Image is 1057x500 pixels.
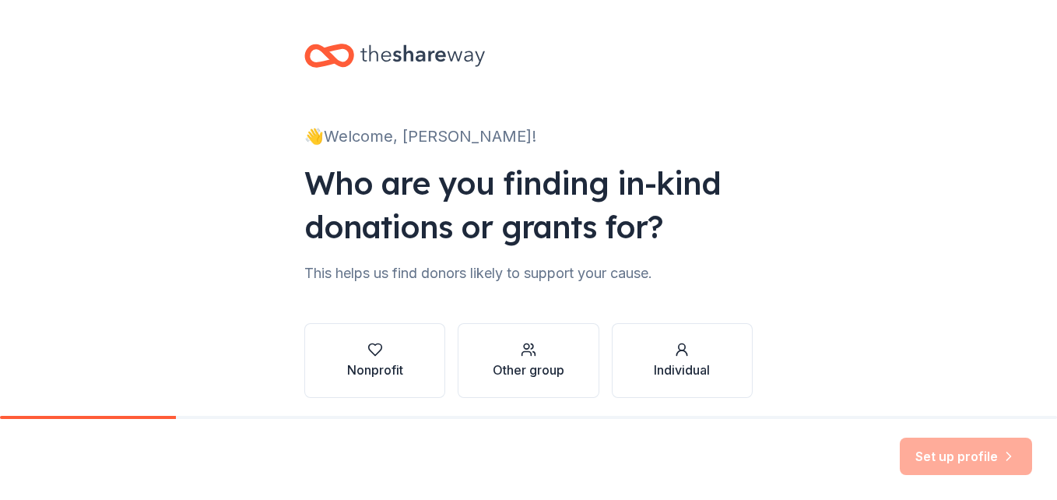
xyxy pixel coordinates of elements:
[493,361,564,379] div: Other group
[654,361,710,379] div: Individual
[612,323,753,398] button: Individual
[304,124,753,149] div: 👋 Welcome, [PERSON_NAME]!
[347,361,403,379] div: Nonprofit
[304,261,753,286] div: This helps us find donors likely to support your cause.
[304,323,445,398] button: Nonprofit
[304,161,753,248] div: Who are you finding in-kind donations or grants for?
[458,323,599,398] button: Other group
